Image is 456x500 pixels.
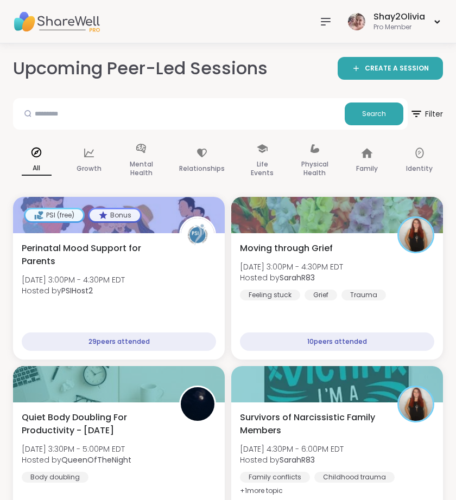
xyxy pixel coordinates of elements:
span: Perinatal Mood Support for Parents [22,242,167,268]
div: Bonus [90,209,140,221]
img: SarahR83 [399,218,433,252]
div: 29 peers attended [22,332,216,351]
span: Search [362,109,386,119]
span: Survivors of Narcissistic Family Members [240,411,385,437]
p: Family [356,162,378,175]
div: Body doubling [22,472,88,483]
p: Relationships [179,162,225,175]
img: SarahR83 [399,387,433,421]
button: Search [345,102,403,125]
b: SarahR83 [280,272,315,283]
b: SarahR83 [280,454,315,465]
div: Grief [305,290,337,300]
a: CREATE A SESSION [338,57,443,80]
span: Hosted by [22,285,125,296]
div: PSI (free) [26,209,83,221]
img: QueenOfTheNight [181,387,214,421]
span: Hosted by [22,454,131,465]
p: Identity [406,162,433,175]
span: CREATE A SESSION [365,64,429,73]
div: 10 peers attended [240,332,434,351]
div: Family conflicts [240,472,310,483]
span: [DATE] 3:30PM - 5:00PM EDT [22,444,131,454]
div: Feeling stuck [240,290,300,300]
span: Filter [410,101,443,127]
img: Shay2Olivia [348,13,365,30]
div: Pro Member [373,23,425,32]
span: Hosted by [240,272,343,283]
img: PSIHost2 [181,218,214,252]
span: [DATE] 4:30PM - 6:00PM EDT [240,444,344,454]
p: Life Events [248,158,277,180]
img: ShareWell Nav Logo [13,3,100,41]
p: Growth [77,162,102,175]
div: Trauma [341,290,386,300]
p: Mental Health [126,158,156,180]
h2: Upcoming Peer-Led Sessions [13,56,268,81]
div: Shay2Olivia [373,11,425,23]
p: All [22,162,52,176]
p: Physical Health [300,158,330,180]
div: Childhood trauma [314,472,395,483]
span: Hosted by [240,454,344,465]
span: [DATE] 3:00PM - 4:30PM EDT [22,274,125,285]
span: Quiet Body Doubling For Productivity - [DATE] [22,411,167,437]
span: Moving through Grief [240,242,333,255]
b: PSIHost2 [61,285,93,296]
span: [DATE] 3:00PM - 4:30PM EDT [240,261,343,272]
b: QueenOfTheNight [61,454,131,465]
button: Filter [410,98,443,130]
